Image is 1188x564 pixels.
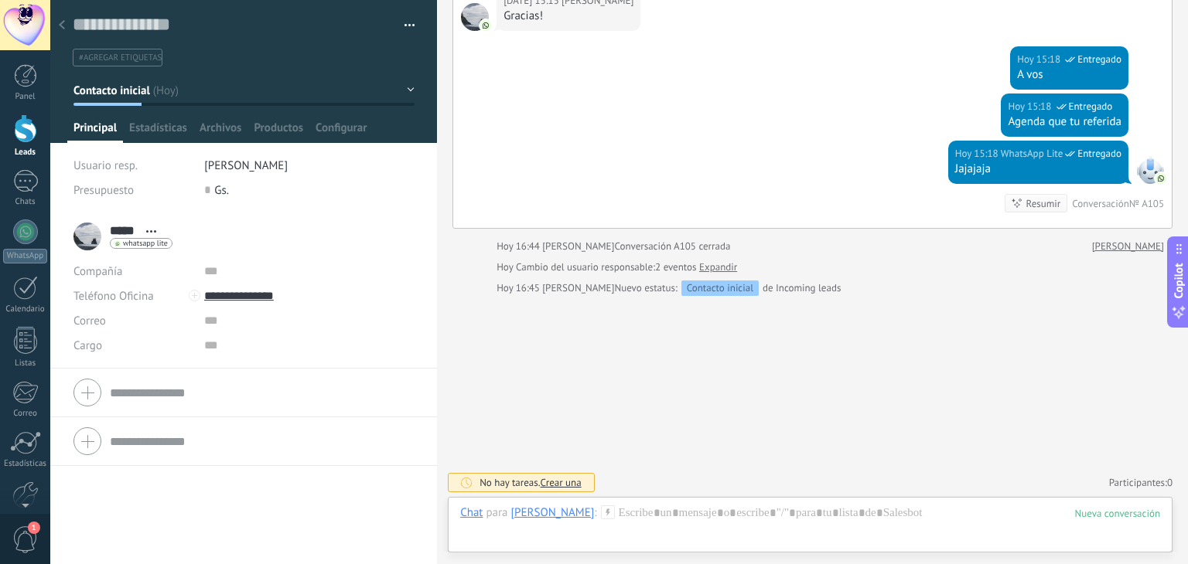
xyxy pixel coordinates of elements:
[73,333,193,358] div: Cargo
[3,197,48,207] div: Chats
[511,505,595,519] div: Joaco
[3,148,48,158] div: Leads
[1001,146,1063,161] span: WhatsApp Lite
[504,8,633,24] div: Gracias!
[73,289,154,304] span: Teléfono Oficina
[497,239,542,254] div: Hoy 16:44
[1077,52,1121,67] span: Entregado
[214,183,229,198] span: Gs.
[1026,196,1061,211] div: Resumir
[123,240,168,247] span: whatsapp lite
[615,280,841,296] div: de Incoming leads
[480,20,491,31] img: com.amocrm.amocrmwa.svg
[594,505,596,521] span: :
[480,476,582,489] div: No hay tareas.
[73,121,117,143] span: Principal
[79,53,162,63] span: #agregar etiquetas
[73,183,134,198] span: Presupuesto
[541,476,582,489] span: Crear una
[615,280,678,296] span: Nuevo estatus:
[681,280,759,296] div: Contacto inicial
[497,260,737,275] div: Cambio del usuario responsable:
[1077,146,1121,161] span: Entregado
[1072,197,1129,210] div: Conversación
[3,358,48,369] div: Listas
[254,121,303,143] span: Productos
[3,249,47,263] div: WhatsApp
[73,259,193,284] div: Compañía
[486,505,507,521] span: para
[542,281,614,294] span: Silvia Flores
[1156,173,1166,184] img: com.amocrm.amocrmwa.svg
[461,3,489,31] span: Joaco
[655,260,696,275] span: 2 eventos
[3,459,48,469] div: Estadísticas
[955,146,1001,161] div: Hoy 15:18
[3,409,48,419] div: Correo
[316,121,367,143] span: Configurar
[1069,99,1113,114] span: Entregado
[73,284,154,308] button: Teléfono Oficina
[73,308,106,333] button: Correo
[1017,67,1121,83] div: A vos
[955,161,1121,177] div: Jajajaja
[73,153,193,178] div: Usuario resp.
[615,239,731,254] div: Conversación A105 cerrada
[1008,99,1053,114] div: Hoy 15:18
[497,280,542,296] div: Hoy 16:45
[1167,476,1173,489] span: 0
[1017,52,1063,67] div: Hoy 15:18
[73,178,193,202] div: Presupuesto
[497,260,516,275] div: Hoy
[542,240,614,253] span: Silvia Flores
[1136,156,1164,184] span: WhatsApp Lite
[204,158,288,173] span: [PERSON_NAME]
[699,260,737,275] a: Expandir
[3,92,48,102] div: Panel
[200,121,241,143] span: Archivos
[73,314,106,328] span: Correo
[73,340,102,352] span: Cargo
[1008,114,1121,130] div: Agenda que tu referida
[129,121,187,143] span: Estadísticas
[1171,263,1186,299] span: Copilot
[28,522,40,534] span: 1
[3,304,48,314] div: Calendario
[1129,197,1164,210] div: № A105
[73,158,138,173] span: Usuario resp.
[1092,239,1164,254] a: [PERSON_NAME]
[1109,476,1173,489] a: Participantes:0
